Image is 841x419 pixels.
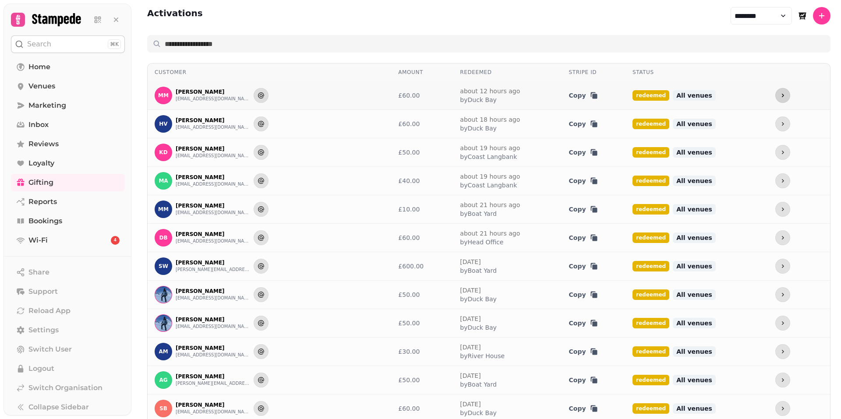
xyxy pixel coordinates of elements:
[460,344,481,351] a: [DATE]
[176,380,250,387] button: [PERSON_NAME][EMAIL_ADDRESS][PERSON_NAME][DOMAIN_NAME]
[28,81,55,92] span: Venues
[254,145,269,160] button: Send to
[28,216,62,226] span: Bookings
[28,139,59,149] span: Reviews
[176,152,250,159] button: [EMAIL_ADDRESS][DOMAIN_NAME]
[775,287,790,302] button: more
[460,372,481,379] a: [DATE]
[155,286,172,303] img: A C
[460,238,520,246] span: by Head Office
[775,116,790,131] button: more
[633,346,669,357] span: redeemed
[176,288,250,295] p: [PERSON_NAME]
[108,39,121,49] div: ⌘K
[176,295,250,302] button: [EMAIL_ADDRESS][DOMAIN_NAME]
[176,323,250,330] button: [EMAIL_ADDRESS][DOMAIN_NAME]
[158,206,169,212] span: MM
[460,95,520,104] span: by Duck Bay
[176,209,250,216] button: [EMAIL_ADDRESS][DOMAIN_NAME]
[460,230,520,237] a: about 21 hours ago
[460,181,520,190] span: by Coast Langbank
[398,290,446,299] div: £50.00
[569,120,598,128] button: Copy
[254,316,269,331] button: Send to
[460,401,481,408] a: [DATE]
[673,403,716,414] span: All venues
[460,380,496,389] span: by Boat Yard
[673,204,716,215] span: All venues
[569,262,598,271] button: Copy
[28,62,50,72] span: Home
[159,235,167,241] span: DB
[398,233,446,242] div: £60.00
[254,202,269,217] button: Send to
[176,345,250,352] p: [PERSON_NAME]
[460,152,520,161] span: by Coast Langbank
[569,290,598,299] button: Copy
[28,325,59,335] span: Settings
[398,176,446,185] div: £40.00
[254,230,269,245] button: Send to
[398,347,446,356] div: £30.00
[11,116,125,134] a: Inbox
[176,238,250,245] button: [EMAIL_ADDRESS][DOMAIN_NAME]
[775,316,790,331] button: more
[460,173,520,180] a: about 19 hours ago
[28,158,54,169] span: Loyalty
[398,120,446,128] div: £60.00
[254,88,269,103] button: Send to
[176,145,250,152] p: [PERSON_NAME]
[460,144,520,151] a: about 19 hours ago
[176,202,250,209] p: [PERSON_NAME]
[633,232,669,243] span: redeemed
[460,408,497,417] span: by Duck Bay
[254,401,269,416] button: Send to
[460,258,481,265] a: [DATE]
[460,201,520,208] a: about 21 hours ago
[633,403,669,414] span: redeemed
[176,117,250,124] p: [PERSON_NAME]
[11,35,125,53] button: Search⌘K
[114,237,117,243] span: 4
[398,404,446,413] div: £60.00
[673,90,716,101] span: All venues
[176,316,250,323] p: [PERSON_NAME]
[633,119,669,129] span: redeemed
[460,315,481,322] a: [DATE]
[460,116,520,123] a: about 18 hours ago
[28,402,89,412] span: Collapse Sidebar
[460,88,520,95] a: about 12 hours ago
[673,375,716,385] span: All venues
[155,315,172,331] img: A C
[673,119,716,129] span: All venues
[176,373,250,380] p: [PERSON_NAME]
[460,295,497,303] span: by Duck Bay
[176,181,250,188] button: [EMAIL_ADDRESS][DOMAIN_NAME]
[569,176,598,185] button: Copy
[569,404,598,413] button: Copy
[460,352,505,360] span: by River House
[28,267,49,278] span: Share
[176,95,250,102] button: [EMAIL_ADDRESS][DOMAIN_NAME]
[398,69,446,76] div: Amount
[775,88,790,103] button: more
[254,173,269,188] button: Send to
[569,376,598,384] button: Copy
[460,69,555,76] div: Redeemed
[673,176,716,186] span: All venues
[11,264,125,281] button: Share
[673,232,716,243] span: All venues
[11,174,125,191] a: Gifting
[775,344,790,359] button: more
[398,148,446,157] div: £50.00
[775,401,790,416] button: more
[460,124,520,133] span: by Duck Bay
[460,287,481,294] a: [DATE]
[28,383,102,393] span: Switch Organisation
[28,235,48,246] span: Wi-Fi
[11,97,125,114] a: Marketing
[176,352,250,359] button: [EMAIL_ADDRESS][DOMAIN_NAME]
[28,363,54,374] span: Logout
[11,135,125,153] a: Reviews
[159,178,168,184] span: MA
